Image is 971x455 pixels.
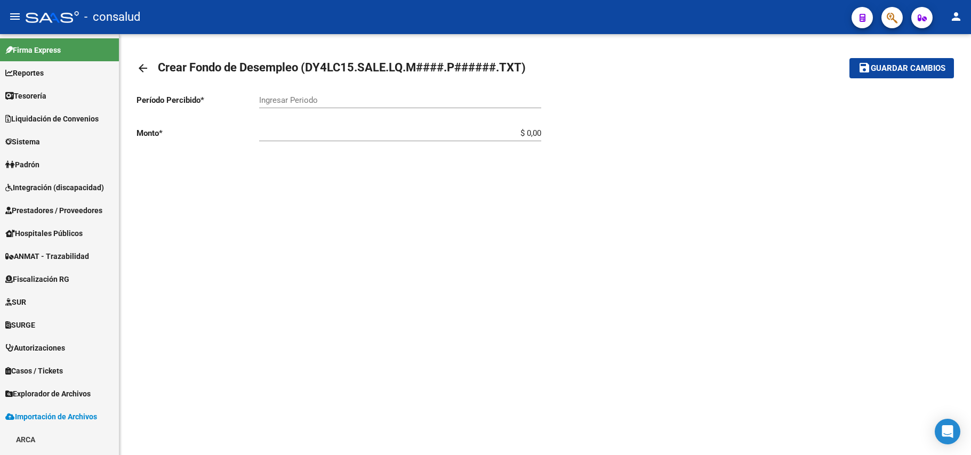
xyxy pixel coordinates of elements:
span: SURGE [5,319,35,331]
span: Prestadores / Proveedores [5,205,102,216]
span: ANMAT - Trazabilidad [5,250,89,262]
span: Tesorería [5,90,46,102]
span: Hospitales Públicos [5,228,83,239]
mat-icon: menu [9,10,21,23]
span: Explorador de Archivos [5,388,91,400]
span: Guardar cambios [871,64,945,74]
span: Integración (discapacidad) [5,182,104,193]
div: Open Intercom Messenger [935,419,960,444]
span: SUR [5,296,26,308]
span: Firma Express [5,44,61,56]
span: Sistema [5,136,40,148]
p: Monto [137,127,259,139]
p: Período Percibido [137,94,259,106]
span: Crear Fondo de Desempleo (DY4LC15.SALE.LQ.M####.P######.TXT) [158,61,526,74]
span: Liquidación de Convenios [5,113,99,125]
span: - consalud [84,5,140,29]
span: Autorizaciones [5,342,65,354]
mat-icon: person [950,10,962,23]
mat-icon: arrow_back [137,62,149,75]
span: Reportes [5,67,44,79]
button: Guardar cambios [849,58,954,78]
span: Fiscalización RG [5,273,69,285]
span: Casos / Tickets [5,365,63,377]
span: Padrón [5,159,39,170]
span: Importación de Archivos [5,411,97,423]
mat-icon: save [858,61,871,74]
